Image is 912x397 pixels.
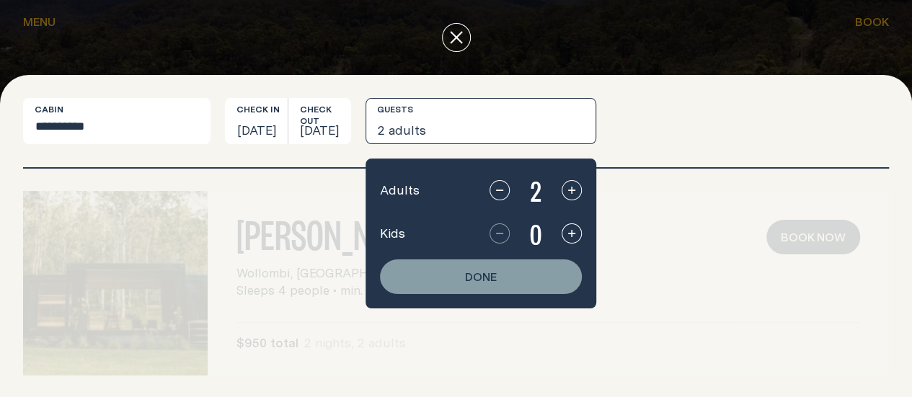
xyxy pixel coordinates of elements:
[380,259,582,294] button: Done
[518,216,553,251] span: 0
[225,98,288,144] button: [DATE]
[377,104,413,115] label: Guests
[518,173,553,208] span: 2
[380,225,405,242] span: Kids
[288,98,351,144] button: [DATE]
[366,98,596,144] button: 2 adults
[442,23,471,52] button: close
[380,182,420,199] span: Adults
[35,104,63,115] label: Cabin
